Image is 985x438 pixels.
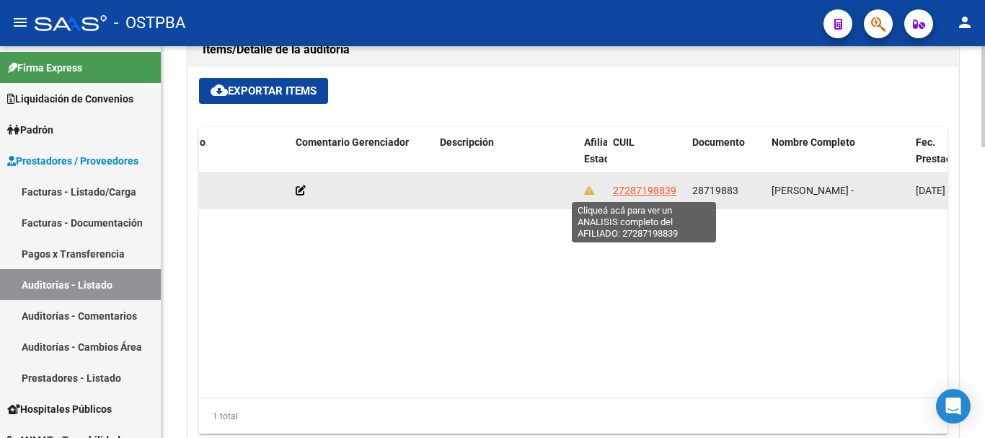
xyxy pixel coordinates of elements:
h1: Items/Detalle de la auditoría [203,38,944,61]
span: Comentario Gerenciador [296,136,409,148]
datatable-header-cell: Nombre Completo [766,127,910,190]
span: Descripción [440,136,494,148]
span: Liquidación de Convenios [7,91,133,107]
span: CUIL [613,136,635,148]
span: Afiliado Estado [584,136,620,165]
datatable-header-cell: Afiliado Estado [578,127,607,190]
span: Padrón [7,122,53,138]
span: Hospitales Públicos [7,401,112,417]
datatable-header-cell: Comentario Gerenciador [290,127,434,190]
button: Exportar Items [199,78,328,104]
datatable-header-cell: Descripción [434,127,578,190]
mat-icon: menu [12,14,29,31]
span: 27287198839 [613,185,676,196]
span: Fec. Prestación [916,136,966,165]
div: Open Intercom Messenger [936,389,971,424]
span: Prestadores / Proveedores [7,153,138,169]
datatable-header-cell: CUIL [607,127,686,190]
mat-icon: person [956,14,973,31]
span: - OSTPBA [114,7,185,39]
div: 1 total [199,398,948,434]
mat-icon: cloud_download [211,82,228,99]
span: Nombre Completo [772,136,855,148]
span: Exportar Items [211,84,317,97]
span: Documento [692,136,745,148]
span: [PERSON_NAME] - [772,185,854,196]
span: Firma Express [7,60,82,76]
datatable-header-cell: Comentario [146,127,290,190]
span: 28719883 [692,185,738,196]
span: [DATE] [916,185,945,196]
datatable-header-cell: Documento [686,127,766,190]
